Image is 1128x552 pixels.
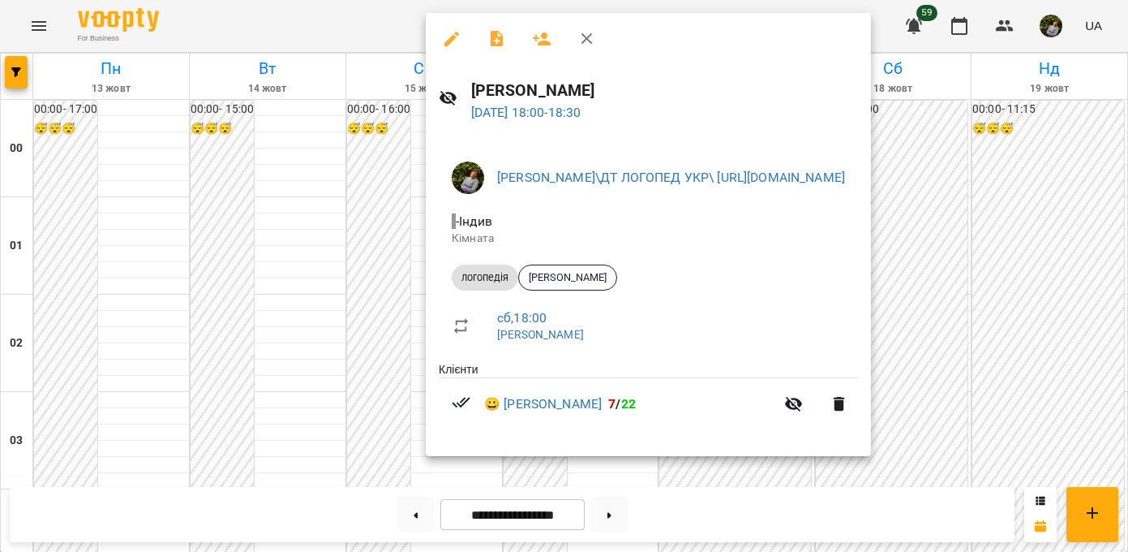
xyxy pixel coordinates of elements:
span: 7 [608,396,615,412]
a: [DATE] 18:00-18:30 [471,105,581,120]
b: / [608,396,636,412]
p: Кімната [452,231,845,247]
div: [PERSON_NAME] [518,265,617,291]
a: [PERSON_NAME]\ДТ ЛОГОПЕД УКР\ [URL][DOMAIN_NAME] [497,170,845,185]
a: 😀 [PERSON_NAME] [484,395,602,414]
h6: [PERSON_NAME] [471,78,859,103]
span: [PERSON_NAME] [519,270,616,285]
svg: Візит сплачено [452,393,471,412]
ul: Клієнти [439,361,858,437]
img: b75e9dd987c236d6cf194ef640b45b7d.jpg [452,162,484,194]
span: 22 [621,396,636,412]
a: [PERSON_NAME] [497,328,584,341]
span: - Індив [452,213,495,229]
span: логопедія [452,270,518,285]
a: сб , 18:00 [497,310,547,326]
